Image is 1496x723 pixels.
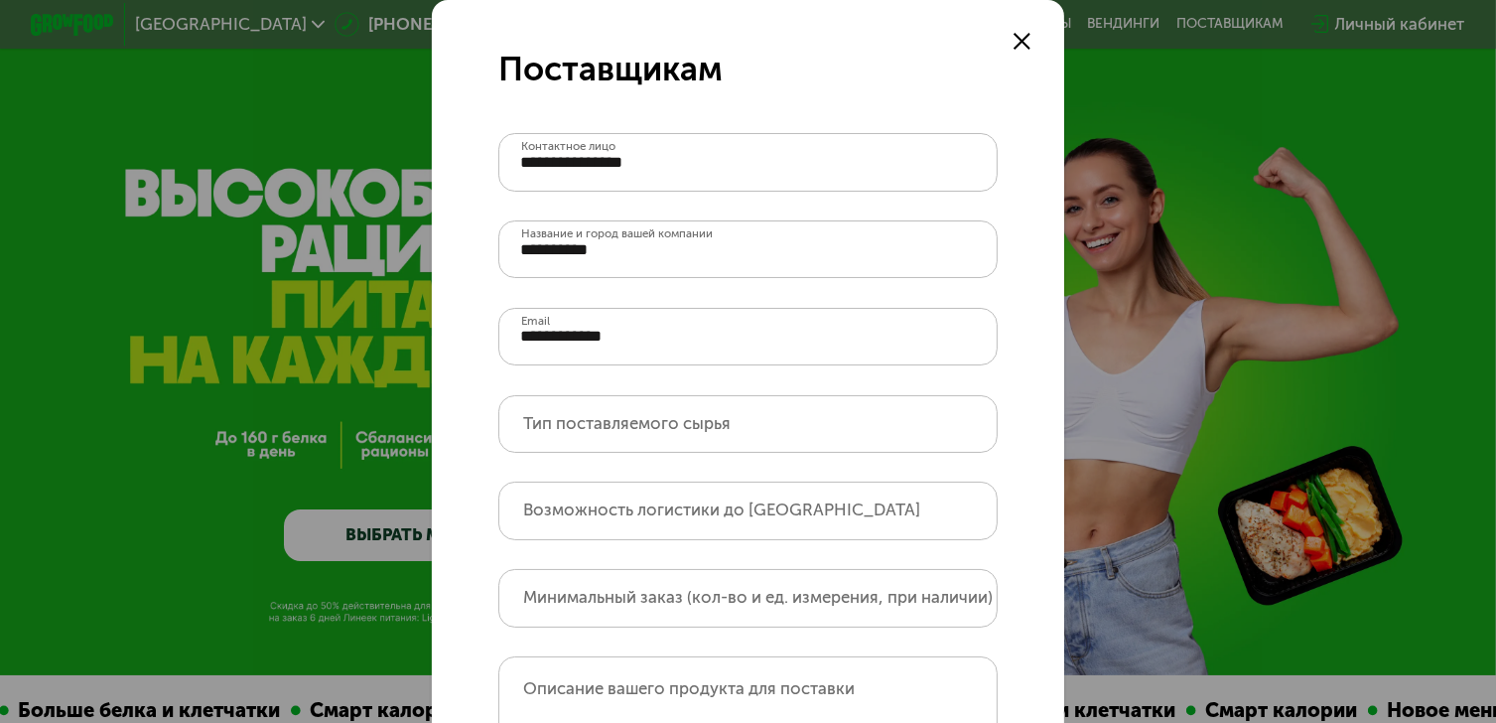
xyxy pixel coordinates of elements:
label: Возможность логистики до [GEOGRAPHIC_DATA] [523,505,920,516]
div: Поставщикам [498,50,997,91]
label: Контактное лицо [521,141,615,153]
label: Минимальный заказ (кол-во и ед. измерения, при наличии) [523,592,993,604]
label: Название и город вашей компании [521,228,713,240]
label: Email [521,316,550,328]
label: Тип поставляемого сырья [523,418,731,430]
label: Описание вашего продукта для поставки [523,679,855,699]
